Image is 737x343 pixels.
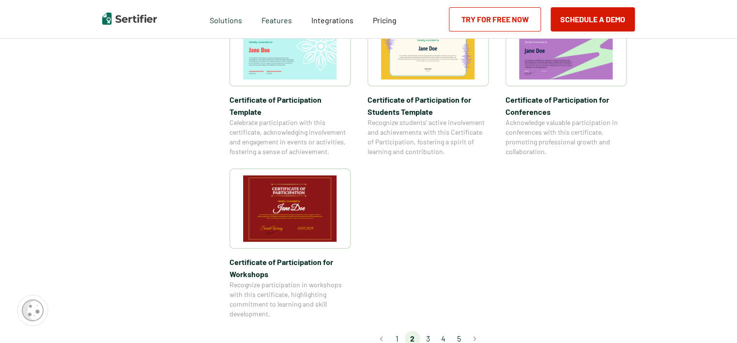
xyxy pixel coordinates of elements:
[230,280,351,319] span: Recognize participation in workshops with this certificate, highlighting commitment to learning a...
[243,13,337,79] img: Certificate of Participation Template
[449,7,541,31] a: Try for Free Now
[689,296,737,343] iframe: Chat Widget
[368,94,489,118] span: Certificate of Participation for Students​ Template
[230,118,351,156] span: Celebrate participation with this certificate, acknowledging involvement and engagement in events...
[506,6,627,156] a: Certificate of Participation for Conference​sCertificate of Participation for Conference​sAcknowl...
[22,299,44,321] img: Cookie Popup Icon
[311,16,353,25] span: Integrations
[243,175,337,242] img: Certificate of Participation​ for Workshops
[311,13,353,25] a: Integrations
[551,7,635,31] button: Schedule a Demo
[381,13,475,79] img: Certificate of Participation for Students​ Template
[368,6,489,156] a: Certificate of Participation for Students​ TemplateCertificate of Participation for Students​ Tem...
[506,94,627,118] span: Certificate of Participation for Conference​s
[373,13,397,25] a: Pricing
[373,16,397,25] span: Pricing
[368,118,489,156] span: Recognize students’ active involvement and achievements with this Certificate of Participation, f...
[261,13,292,25] span: Features
[102,13,157,25] img: Sertifier | Digital Credentialing Platform
[230,169,351,319] a: Certificate of Participation​ for WorkshopsCertificate of Participation​ for WorkshopsRecognize p...
[519,13,613,79] img: Certificate of Participation for Conference​s
[230,256,351,280] span: Certificate of Participation​ for Workshops
[210,13,242,25] span: Solutions
[506,118,627,156] span: Acknowledge valuable participation in conferences with this certificate, promoting professional g...
[230,94,351,118] span: Certificate of Participation Template
[230,6,351,156] a: Certificate of Participation TemplateCertificate of Participation TemplateCelebrate participation...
